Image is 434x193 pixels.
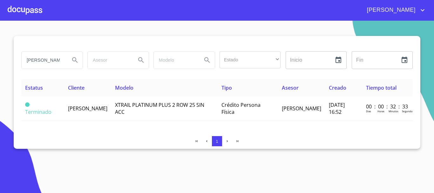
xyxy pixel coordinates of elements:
input: search [22,52,65,69]
p: Horas [377,109,384,113]
span: Modelo [115,84,133,91]
span: Tiempo total [366,84,397,91]
span: Crédito Persona Física [221,101,261,115]
button: account of current user [362,5,426,15]
input: search [88,52,131,69]
p: Dias [366,109,371,113]
span: [PERSON_NAME] [68,105,107,112]
button: Search [67,52,83,68]
span: Tipo [221,84,232,91]
p: Segundos [402,109,414,113]
span: [PERSON_NAME] [282,105,321,112]
p: 00 : 00 : 32 : 33 [366,103,409,110]
span: [PERSON_NAME] [362,5,419,15]
input: search [154,52,197,69]
span: [DATE] 16:52 [329,101,345,115]
span: Terminado [25,102,30,107]
button: Search [200,52,215,68]
span: Cliente [68,84,85,91]
span: Creado [329,84,346,91]
div: ​ [220,51,281,68]
button: 1 [212,136,222,146]
p: Minutos [389,109,398,113]
span: 1 [216,139,218,144]
span: Estatus [25,84,43,91]
span: Terminado [25,108,51,115]
button: Search [133,52,149,68]
span: Asesor [282,84,299,91]
span: XTRAIL PLATINUM PLUS 2 ROW 25 SIN ACC [115,101,204,115]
